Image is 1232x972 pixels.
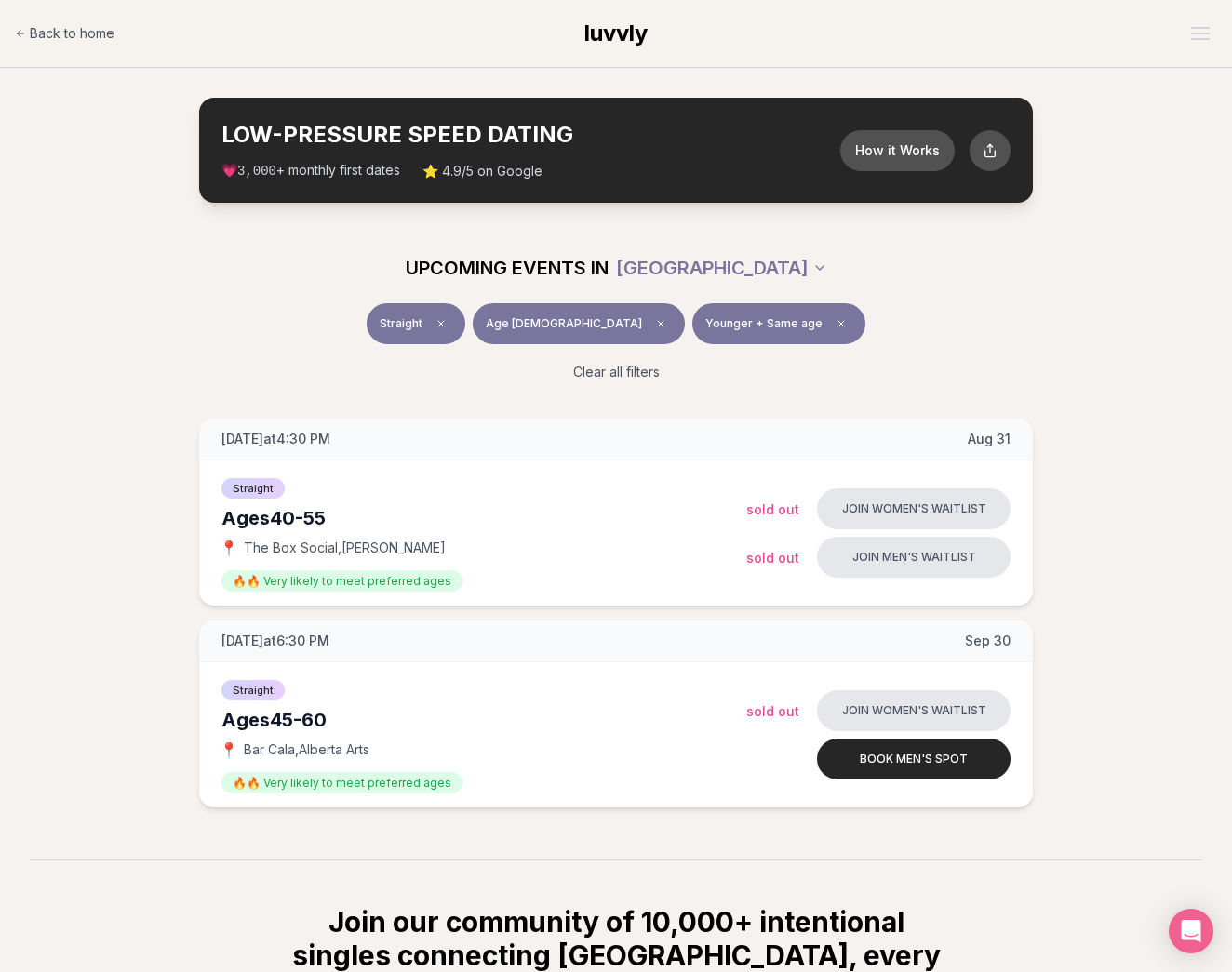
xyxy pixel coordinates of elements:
span: The Box Social , [PERSON_NAME] [244,539,446,557]
button: Join women's waitlist [817,488,1011,529]
span: Clear event type filter [430,313,452,335]
span: Back to home [30,24,114,43]
span: Younger + Same age [705,316,823,331]
span: Sold Out [746,703,799,719]
span: 🔥🔥 Very likely to meet preferred ages [221,570,462,592]
span: Sold Out [746,501,799,517]
button: StraightClear event type filter [367,303,465,344]
span: Sep 30 [965,632,1011,650]
span: [DATE] at 6:30 PM [221,632,329,650]
span: Aug 31 [968,430,1011,448]
span: Bar Cala , Alberta Arts [244,740,369,759]
button: Clear all filters [562,352,671,393]
button: Join women's waitlist [817,690,1011,731]
div: Ages 45-60 [221,707,746,733]
button: Open menu [1184,20,1217,47]
button: [GEOGRAPHIC_DATA] [616,247,827,288]
span: Straight [380,316,422,331]
span: Straight [221,478,285,499]
span: 3,000 [237,164,276,179]
button: How it Works [840,130,955,171]
span: 📍 [221,742,236,757]
span: ⭐ 4.9/5 on Google [422,162,542,180]
span: luvvly [584,20,648,47]
span: UPCOMING EVENTS IN [406,255,609,281]
span: Clear preference [830,313,852,335]
span: Straight [221,680,285,700]
span: Clear age [649,313,672,335]
h2: LOW-PRESSURE SPEED DATING [221,120,840,150]
span: 🔥🔥 Very likely to meet preferred ages [221,772,462,793]
a: Back to home [15,15,114,52]
button: Book men's spot [817,739,1011,779]
span: 📍 [221,540,236,555]
span: 💗 + monthly first dates [221,161,400,180]
button: Join men's waitlist [817,537,1011,578]
span: [DATE] at 4:30 PM [221,430,330,448]
div: Ages 40-55 [221,505,746,531]
div: Open Intercom Messenger [1169,909,1213,953]
button: Younger + Same ageClear preference [692,303,865,344]
span: Age [DEMOGRAPHIC_DATA] [486,316,642,331]
span: Sold Out [746,550,799,566]
button: Age [DEMOGRAPHIC_DATA]Clear age [473,303,685,344]
a: luvvly [584,19,648,48]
